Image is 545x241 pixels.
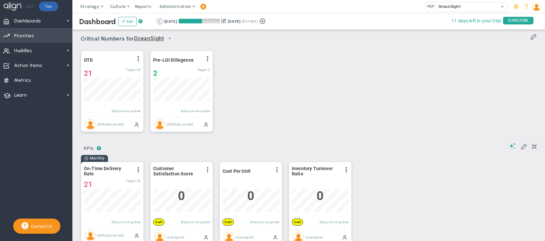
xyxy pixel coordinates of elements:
[85,230,96,241] img: Craig Churchill
[532,2,541,11] img: 204746.Person.photo
[134,122,139,127] span: Manually Updated
[118,17,137,26] button: Edit
[247,189,254,203] span: 0
[134,233,139,238] span: Manually Updated
[134,35,164,43] span: OceanSight
[179,19,220,23] div: Period Progress: 57% Day 51 of 89 with 38 remaining.
[112,109,114,113] span: 2
[509,143,516,149] span: Suggestions (AI Feature)
[183,109,210,113] span: days since update
[97,122,124,126] span: [PERSON_NAME]
[84,166,132,176] span: On-Time Delivery Rate
[81,143,97,154] span: KPIs
[114,220,141,224] span: days since update
[183,220,210,224] span: days since update
[250,220,252,224] span: 2
[153,219,164,226] div: Click to complete the KPI's setup
[14,59,42,73] span: Action Items
[28,224,52,229] span: Contact Us
[79,17,116,26] span: Dashboard
[112,220,114,224] span: 2
[84,57,100,63] span: OTD
[498,2,507,12] span: select
[228,18,240,24] div: [DATE]
[292,219,303,226] div: Click to complete the KPI's setup
[342,234,347,240] span: Manually Updated
[153,69,157,77] span: 2
[137,179,141,183] span: 30
[14,29,34,43] span: Priorities
[203,234,209,240] span: Manually Updated
[81,33,177,45] span: Critical Numbers for
[503,17,533,24] span: SUBSCRIBE
[81,143,97,155] button: KPIs
[164,33,175,44] span: select
[167,235,185,239] span: Unassigned
[178,189,185,203] span: 0
[435,2,461,11] span: OceanSight
[126,179,136,183] span: Target:
[222,219,234,226] div: Click to complete the KPI's setup
[85,119,96,130] img: Neil Dearing
[317,189,324,203] span: 0
[427,2,435,11] img: 32760.Company.photo
[97,233,124,237] span: [PERSON_NAME]
[222,168,251,174] span: Cost Per Unit
[181,220,183,224] span: 2
[252,220,279,224] span: days since update
[181,109,183,113] span: 2
[242,18,257,24] span: (Current)
[14,74,31,87] span: Metrics
[236,235,254,239] span: Unassigned
[208,68,210,72] span: 2
[84,180,92,189] span: 21
[110,4,126,9] span: Culture
[159,4,191,9] span: Administration
[14,88,27,102] span: Learn
[292,166,340,176] span: Inventory Turnover Ratio
[14,14,41,28] span: Dashboards
[154,119,165,130] img: Craig Churchill
[84,69,92,77] span: 21
[14,44,32,58] span: Huddles
[114,109,141,113] span: days since update
[153,166,201,176] span: Customer Satisfaction Score
[197,68,207,72] span: Target:
[273,234,278,240] span: Manually Updated
[153,57,194,63] span: Pre-LOI Dillegence
[530,33,537,40] span: Edit or Add Critical Numbers
[126,68,136,72] span: Target:
[157,18,163,24] button: Go to previous period
[452,17,502,25] span: 11 days left in your trial.
[322,220,349,224] span: days since update
[203,122,209,127] span: Manually Updated
[137,68,141,72] span: 30
[167,122,193,126] span: [PERSON_NAME]
[164,18,177,24] div: [DATE]
[305,235,323,239] span: Unassigned
[320,220,322,224] span: 2
[521,143,527,149] span: Edit My KPIs
[80,4,99,9] span: Strategy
